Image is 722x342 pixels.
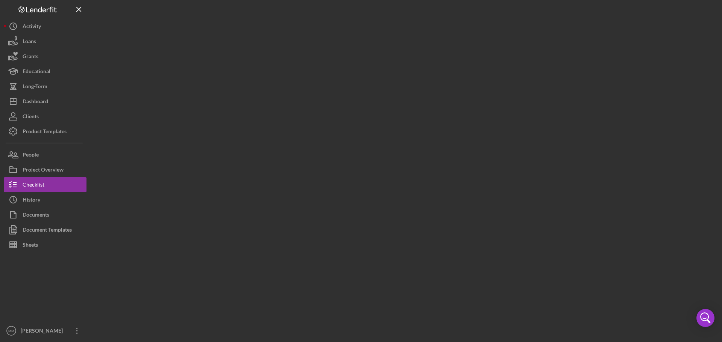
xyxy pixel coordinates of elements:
[696,309,714,327] div: Open Intercom Messenger
[4,323,86,338] button: MM[PERSON_NAME]
[4,19,86,34] button: Activity
[4,34,86,49] button: Loans
[23,109,39,126] div: Clients
[4,192,86,207] button: History
[4,79,86,94] button: Long-Term
[23,79,47,96] div: Long-Term
[23,162,64,179] div: Project Overview
[4,237,86,252] button: Sheets
[4,109,86,124] button: Clients
[23,177,44,194] div: Checklist
[23,34,36,51] div: Loans
[23,237,38,254] div: Sheets
[23,94,48,111] div: Dashboard
[4,162,86,177] button: Project Overview
[23,49,38,66] div: Grants
[23,19,41,36] div: Activity
[4,124,86,139] button: Product Templates
[23,64,50,81] div: Educational
[4,177,86,192] button: Checklist
[23,192,40,209] div: History
[4,207,86,222] button: Documents
[23,147,39,164] div: People
[19,323,68,340] div: [PERSON_NAME]
[4,94,86,109] button: Dashboard
[4,147,86,162] button: People
[4,222,86,237] button: Document Templates
[23,207,49,224] div: Documents
[23,124,67,141] div: Product Templates
[4,49,86,64] button: Grants
[8,329,14,333] text: MM
[4,64,86,79] button: Educational
[23,222,72,239] div: Document Templates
